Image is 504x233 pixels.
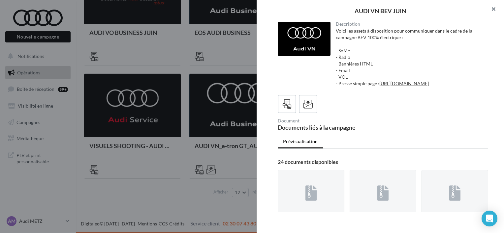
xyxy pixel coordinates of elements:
[278,124,380,130] div: Documents liés à la campagne
[336,22,483,26] div: Description
[267,8,493,14] div: AUDI VN BEV JUIN
[482,211,497,226] div: Open Intercom Messenger
[336,28,483,87] div: Voici les assets à disposition pour communiquer dans le cadre de la campagne BEV 100% électrique ...
[278,118,380,123] div: Document
[278,159,488,165] div: 24 documents disponibles
[379,81,429,86] a: [URL][DOMAIN_NAME]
